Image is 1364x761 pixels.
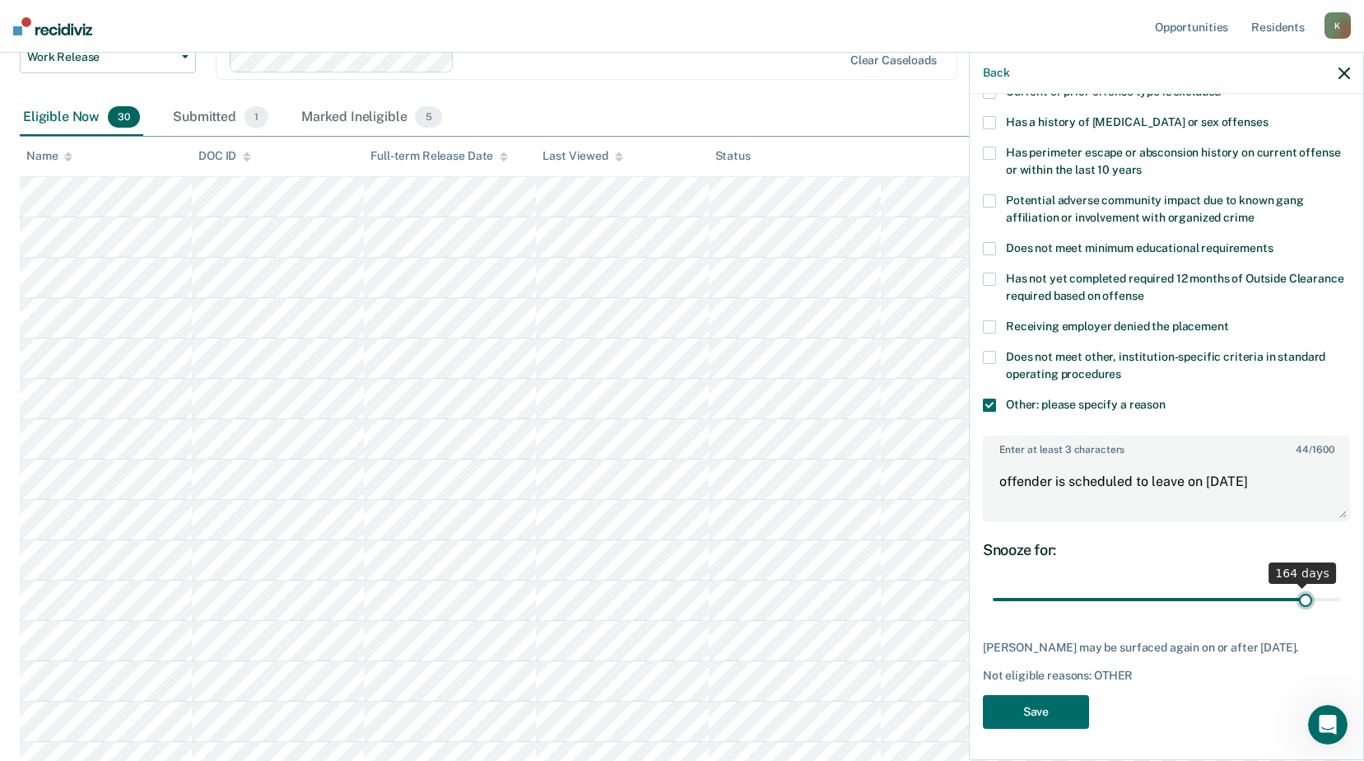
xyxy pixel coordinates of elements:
span: 30 [108,106,140,128]
div: Name [26,149,72,163]
span: Receiving employer denied the placement [1006,320,1229,333]
button: Gif picker [52,539,65,553]
button: Emoji picker [26,539,39,553]
div: Submitted [170,100,272,136]
img: Profile image for Rajan [47,9,73,35]
span: Other: please specify a reason [1006,398,1166,411]
div: Marked Ineligible [298,100,445,136]
div: Hi [PERSON_NAME], Following up here as I have spoken to the team. Seems this is a data limitation... [26,394,257,619]
div: K [1324,12,1351,39]
span: Current or prior offense type is excluded [1006,85,1221,98]
span: Has a history of [MEDICAL_DATA] or sex offenses [1006,115,1268,128]
span: Has not yet completed required 12 months of Outside Clearance required based on offense [1006,272,1343,302]
div: DOC ID [198,149,251,163]
img: Recidiviz [13,17,92,35]
div: Kevin.Roth@doc.mo.gov says… [13,312,316,362]
h1: Rajan [80,8,116,21]
div: Hi [PERSON_NAME], Following up here as I have spoken to the team. Seems this is a data limitation... [13,384,270,662]
div: thank you and np [189,312,316,348]
button: Back [983,66,1009,80]
div: Clear caseloads [850,54,937,68]
button: go back [11,7,42,38]
button: Home [258,7,289,38]
textarea: offender is scheduled to leave on [DATE] [985,459,1348,520]
div: Status [715,149,751,163]
span: Does not meet other, institution-specific criteria in standard operating procedures [1006,350,1325,380]
button: Upload attachment [78,539,91,553]
div: Rajan says… [13,384,316,698]
label: Enter at least 3 characters [985,437,1348,455]
button: Save [983,695,1089,729]
span: 5 [415,106,441,128]
div: Last Viewed [542,149,622,163]
div: Not eligible reasons: OTHER [983,669,1350,683]
span: Has perimeter escape or absconsion history on current offense or within the last 10 years [1006,146,1340,176]
div: Rajan says… [13,134,316,312]
span: Work Release [27,50,175,64]
div: Full-term Release Date [370,149,508,163]
iframe: Intercom live chat [1308,705,1348,745]
div: Close [289,7,319,36]
span: Does not meet minimum educational requirements [1006,241,1273,254]
span: 1 [244,106,268,128]
div: [DATE] [13,362,316,384]
p: Active 19h ago [80,21,160,37]
span: 44 [1296,444,1309,455]
div: 164 days [1269,563,1336,584]
div: And then those who dont want work release? Are these folks who are eligible but have denied it th... [26,144,257,289]
div: thank you and np [202,322,303,338]
button: Send a message… [282,533,309,559]
div: Snooze for: [983,541,1350,559]
div: Eligible Now [20,100,143,136]
div: [PERSON_NAME] may be surfaced again on or after [DATE]. [983,641,1350,655]
textarea: Message… [14,505,315,533]
div: And then those who dont want work release? Are these folks who are eligible but have denied it th... [13,134,270,299]
span: Potential adverse community impact due to known gang affiliation or involvement with organized crime [1006,194,1304,224]
span: / 1600 [1296,444,1334,455]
